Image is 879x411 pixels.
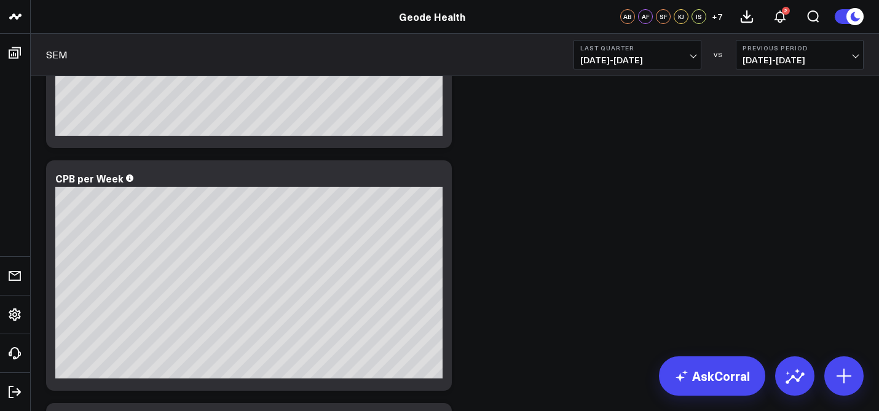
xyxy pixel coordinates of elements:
[743,55,857,65] span: [DATE] - [DATE]
[659,356,765,396] a: AskCorral
[46,48,68,61] a: SEM
[638,9,653,24] div: AF
[782,7,790,15] div: 2
[620,9,635,24] div: AB
[55,171,124,185] div: CPB per Week
[399,10,465,23] a: Geode Health
[580,44,695,52] b: Last Quarter
[674,9,688,24] div: KJ
[743,44,857,52] b: Previous Period
[580,55,695,65] span: [DATE] - [DATE]
[692,9,706,24] div: IS
[712,12,722,21] span: + 7
[736,40,864,69] button: Previous Period[DATE]-[DATE]
[708,51,730,58] div: VS
[709,9,724,24] button: +7
[574,40,701,69] button: Last Quarter[DATE]-[DATE]
[656,9,671,24] div: SF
